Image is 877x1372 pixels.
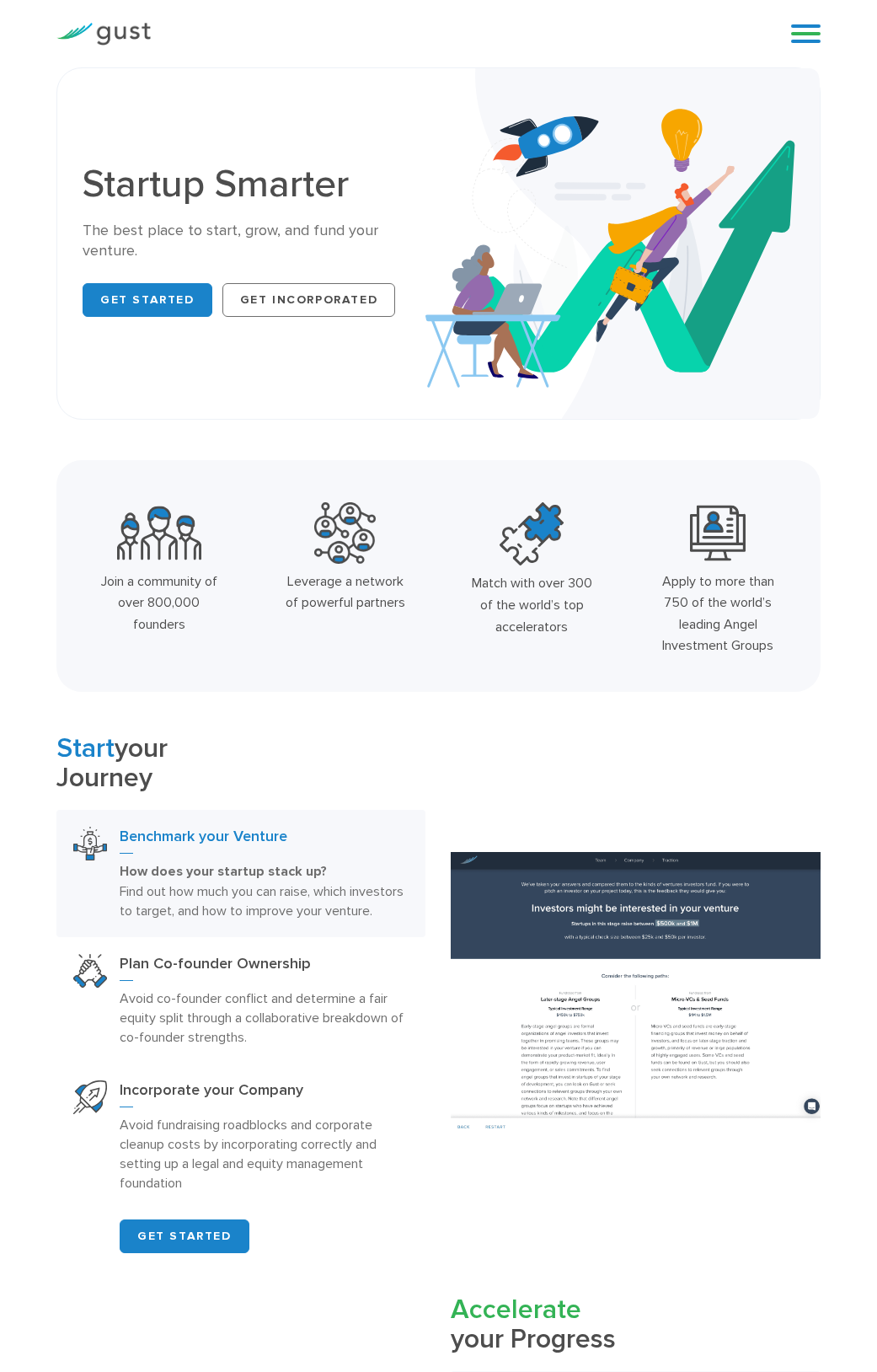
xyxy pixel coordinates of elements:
h3: Incorporate your Company [120,1080,409,1107]
a: GET STARTED [120,1219,249,1253]
h2: your Progress [451,1295,820,1354]
div: Match with over 300 of the world’s top accelerators [468,572,596,637]
img: Start Your Company [73,1080,107,1114]
a: Start Your CompanyIncorporate your CompanyAvoid fundraising roadblocks and corporate cleanup cost... [56,1064,425,1209]
a: Get Incorporated [222,283,396,317]
h3: Plan Co-founder Ownership [120,954,409,981]
div: Leverage a network of powerful partners [281,571,409,614]
p: Avoid co-founder conflict and determine a fair equity split through a collaborative breakdown of ... [120,989,409,1047]
img: Leading Angel Investment [690,502,746,564]
img: Plan Co Founder Ownership [73,954,107,988]
span: Start [56,732,115,764]
h1: Startup Smarter [83,165,425,204]
img: Top Accelerators [500,502,564,566]
div: The best place to start, grow, and fund your venture. [83,221,425,261]
a: Plan Co Founder OwnershipPlan Co-founder OwnershipAvoid co-founder conflict and determine a fair ... [56,937,425,1064]
img: Gust Logo [56,23,151,46]
img: Startup Smarter Hero [425,68,819,419]
img: Community Founders [117,502,201,564]
h2: your Journey [56,734,425,793]
div: Join a community of over 800,000 founders [94,571,223,635]
a: Get Started [83,283,212,317]
img: Powerful Partners [314,502,376,564]
span: Accelerate [451,1294,581,1326]
img: Benchmark your Venture [451,852,820,1136]
a: Benchmark Your VentureBenchmark your VentureHow does your startup stack up? Find out how much you... [56,810,425,937]
div: Apply to more than 750 of the world’s leading Angel Investment Groups [654,571,783,657]
p: Avoid fundraising roadblocks and corporate cleanup costs by incorporating correctly and setting u... [120,1115,409,1192]
h3: Benchmark your Venture [120,827,409,854]
strong: How does your startup stack up? [120,863,327,880]
span: Find out how much you can raise, which investors to target, and how to improve your venture. [120,883,404,919]
img: Benchmark Your Venture [73,827,107,860]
